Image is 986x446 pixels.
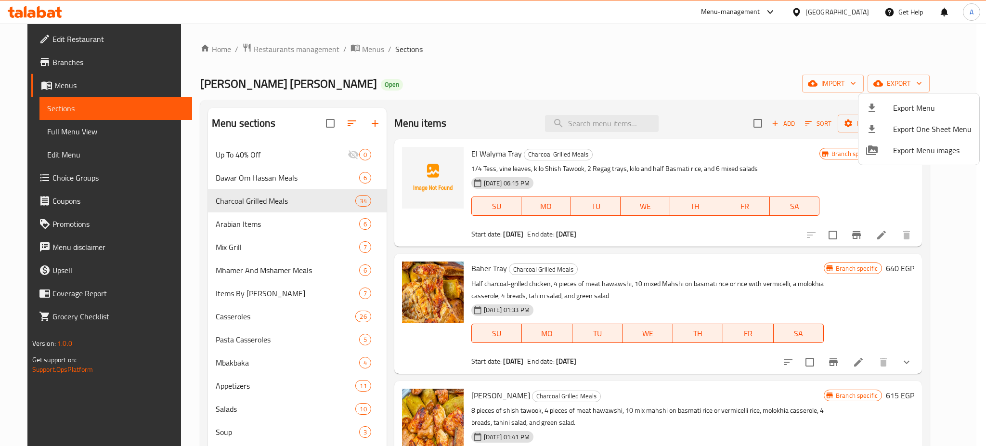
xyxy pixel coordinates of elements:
[893,144,972,156] span: Export Menu images
[858,97,979,118] li: Export menu items
[893,123,972,135] span: Export One Sheet Menu
[858,118,979,140] li: Export one sheet menu items
[858,140,979,161] li: Export Menu images
[893,102,972,114] span: Export Menu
